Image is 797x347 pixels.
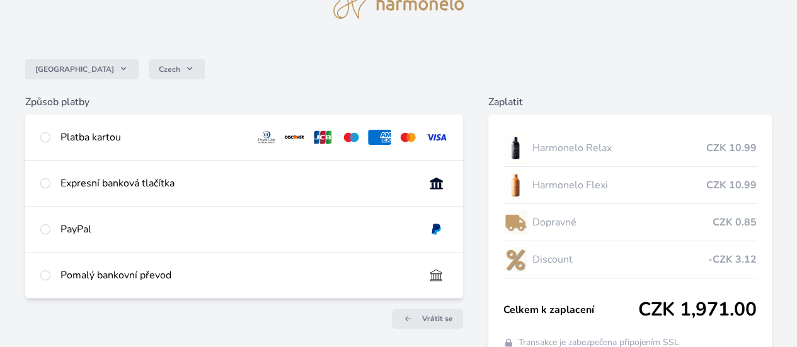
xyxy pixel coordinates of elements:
[25,94,463,110] h6: Způsob platby
[503,207,527,238] img: delivery-lo.png
[392,309,463,329] a: Vrátit se
[396,130,420,145] img: mc.svg
[255,130,278,145] img: diners.svg
[425,222,448,237] img: paypal.svg
[503,169,527,201] img: CLEAN_FLEXI_se_stinem_x-hi_(1)-lo.jpg
[422,314,453,324] span: Vrátit se
[159,64,180,74] span: Czech
[532,140,706,156] span: Harmonelo Relax
[425,130,448,145] img: visa.svg
[60,130,245,145] div: Platba kartou
[638,299,757,321] span: CZK 1,971.00
[532,178,706,193] span: Harmonelo Flexi
[311,130,335,145] img: jcb.svg
[708,252,757,267] span: -CZK 3.12
[488,94,772,110] h6: Zaplatit
[532,215,713,230] span: Dopravné
[532,252,708,267] span: Discount
[706,140,757,156] span: CZK 10.99
[368,130,391,145] img: amex.svg
[503,302,638,317] span: Celkem k zaplacení
[706,178,757,193] span: CZK 10.99
[503,132,527,164] img: CLEAN_RELAX_se_stinem_x-lo.jpg
[503,244,527,275] img: discount-lo.png
[35,64,114,74] span: [GEOGRAPHIC_DATA]
[283,130,306,145] img: discover.svg
[425,268,448,283] img: bankTransfer_IBAN.svg
[713,215,757,230] span: CZK 0.85
[60,268,415,283] div: Pomalý bankovní převod
[340,130,363,145] img: maestro.svg
[425,176,448,191] img: onlineBanking_CZ.svg
[25,59,139,79] button: [GEOGRAPHIC_DATA]
[149,59,205,79] button: Czech
[60,222,415,237] div: PayPal
[60,176,415,191] div: Expresní banková tlačítka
